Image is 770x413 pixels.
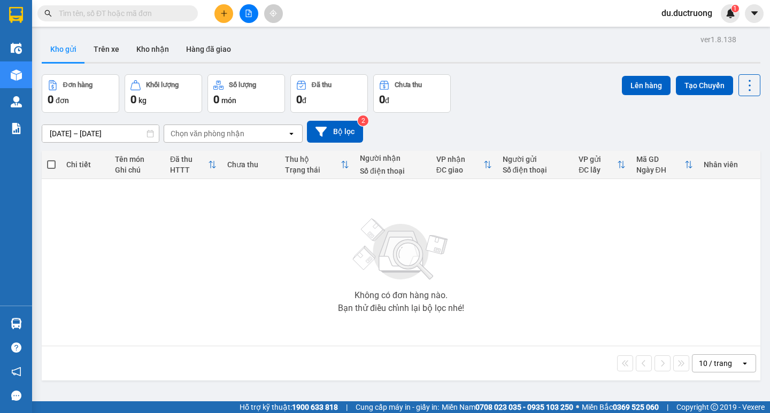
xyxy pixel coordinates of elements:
sup: 2 [358,115,368,126]
button: Khối lượng0kg [125,74,202,113]
div: ĐC giao [436,166,483,174]
span: search [44,10,52,17]
img: logo-vxr [9,7,23,23]
div: Đã thu [312,81,332,89]
input: Tìm tên, số ĐT hoặc mã đơn [59,7,185,19]
div: ver 1.8.138 [700,34,736,45]
button: Hàng đã giao [178,36,240,62]
span: 1 [733,5,737,12]
span: notification [11,367,21,377]
img: warehouse-icon [11,43,22,54]
div: Bạn thử điều chỉnh lại bộ lọc nhé! [338,304,464,313]
span: Cung cấp máy in - giấy in: [356,401,439,413]
span: Miền Bắc [582,401,659,413]
span: copyright [711,403,718,411]
button: file-add [240,4,258,23]
span: đ [385,96,389,105]
span: question-circle [11,342,21,353]
img: warehouse-icon [11,318,22,329]
span: aim [269,10,277,17]
button: plus [214,4,233,23]
img: icon-new-feature [726,9,735,18]
div: Chọn văn phòng nhận [171,128,244,139]
span: 0 [379,93,385,106]
div: HTTT [170,166,208,174]
div: Khối lượng [146,81,179,89]
div: Đơn hàng [63,81,93,89]
img: warehouse-icon [11,96,22,107]
span: món [221,96,236,105]
div: Chi tiết [66,160,104,169]
div: Người nhận [360,154,426,162]
th: Toggle SortBy [165,151,222,179]
button: Kho nhận [128,36,178,62]
img: solution-icon [11,123,22,134]
th: Toggle SortBy [631,151,699,179]
th: Toggle SortBy [573,151,630,179]
button: Đơn hàng0đơn [42,74,119,113]
div: VP gửi [579,155,617,163]
button: Trên xe [85,36,128,62]
button: Kho gửi [42,36,85,62]
span: ⚪️ [576,405,579,409]
div: Không có đơn hàng nào. [355,291,448,300]
svg: open [287,129,296,138]
div: Tên món [115,155,159,163]
span: 0 [296,93,302,106]
button: caret-down [745,4,764,23]
div: Người gửi [503,155,568,163]
span: 0 [130,93,136,106]
strong: 0369 525 060 [613,403,659,411]
img: warehouse-icon [11,69,22,81]
th: Toggle SortBy [431,151,497,179]
button: Chưa thu0đ [373,74,451,113]
svg: open [741,359,749,368]
div: Trạng thái [285,166,341,174]
span: đơn [56,96,69,105]
span: plus [220,10,228,17]
span: kg [138,96,147,105]
span: 0 [213,93,219,106]
button: Tạo Chuyến [676,76,733,95]
div: Chưa thu [395,81,422,89]
sup: 1 [731,5,739,12]
div: VP nhận [436,155,483,163]
button: Số lượng0món [207,74,285,113]
span: message [11,391,21,401]
div: Số điện thoại [503,166,568,174]
span: Hỗ trợ kỹ thuật: [240,401,338,413]
div: Mã GD [636,155,685,163]
strong: 1900 633 818 [292,403,338,411]
span: Miền Nam [442,401,573,413]
div: Chưa thu [227,160,274,169]
span: | [346,401,348,413]
div: Ngày ĐH [636,166,685,174]
img: svg+xml;base64,PHN2ZyBjbGFzcz0ibGlzdC1wbHVnX19zdmciIHhtbG5zPSJodHRwOi8vd3d3LnczLm9yZy8yMDAwL3N2Zy... [348,212,455,287]
button: Đã thu0đ [290,74,368,113]
div: ĐC lấy [579,166,617,174]
div: Đã thu [170,155,208,163]
button: aim [264,4,283,23]
th: Toggle SortBy [280,151,355,179]
span: đ [302,96,306,105]
span: | [667,401,668,413]
div: Số lượng [229,81,256,89]
div: Ghi chú [115,166,159,174]
div: 10 / trang [699,358,732,369]
span: file-add [245,10,252,17]
span: 0 [48,93,53,106]
input: Select a date range. [42,125,159,142]
button: Lên hàng [622,76,671,95]
button: Bộ lọc [307,121,363,143]
div: Nhân viên [704,160,755,169]
strong: 0708 023 035 - 0935 103 250 [475,403,573,411]
span: caret-down [750,9,759,18]
div: Thu hộ [285,155,341,163]
span: du.ductruong [653,6,721,20]
div: Số điện thoại [360,167,426,175]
